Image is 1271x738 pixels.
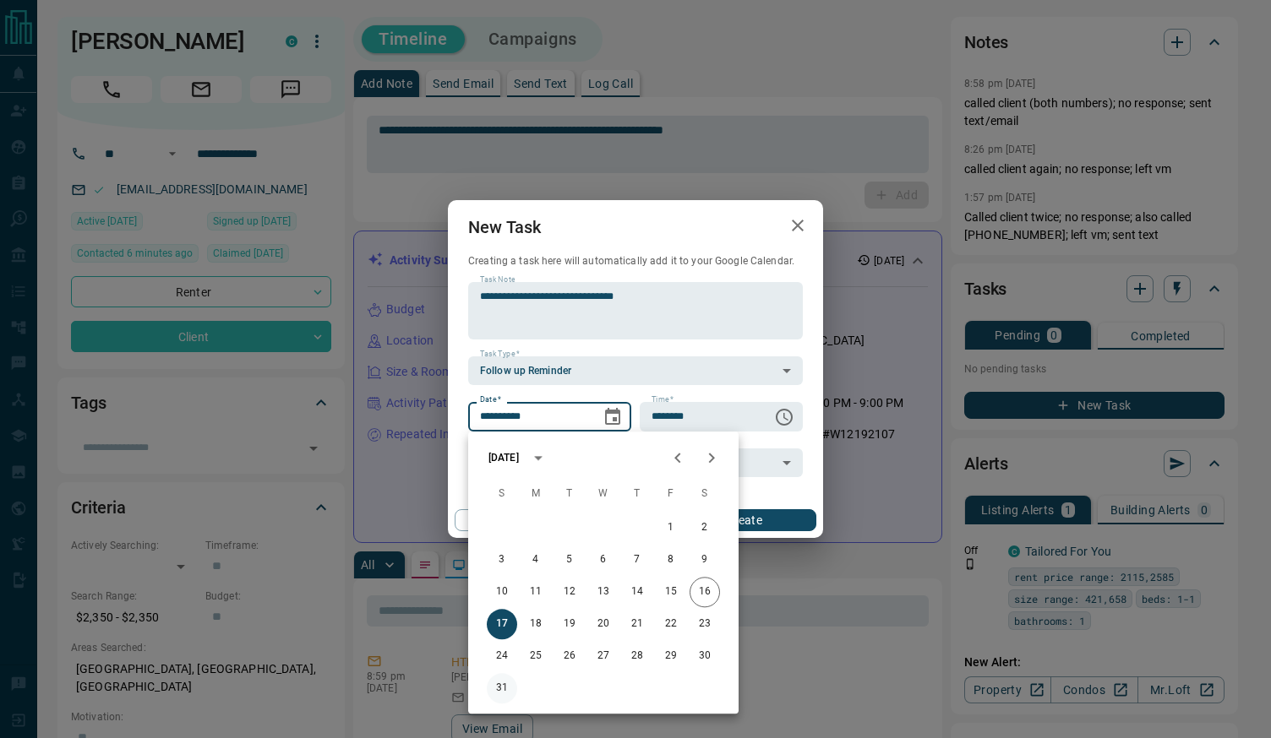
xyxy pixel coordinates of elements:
[656,609,686,639] button: 22
[487,545,517,575] button: 3
[521,641,551,671] button: 25
[448,200,561,254] h2: New Task
[554,477,585,511] span: Tuesday
[521,609,551,639] button: 18
[656,513,686,543] button: 1
[622,577,652,607] button: 14
[622,477,652,511] span: Thursday
[480,394,501,405] label: Date
[767,400,801,434] button: Choose time, selected time is 6:00 AM
[487,609,517,639] button: 17
[588,477,619,511] span: Wednesday
[652,394,674,405] label: Time
[656,477,686,511] span: Friday
[487,641,517,671] button: 24
[487,577,517,607] button: 10
[690,513,720,543] button: 2
[488,450,519,465] div: [DATE]
[690,477,720,511] span: Saturday
[656,545,686,575] button: 8
[487,673,517,703] button: 31
[690,545,720,575] button: 9
[656,577,686,607] button: 15
[468,254,803,269] p: Creating a task here will automatically add it to your Google Calendar.
[690,609,720,639] button: 23
[690,641,720,671] button: 30
[521,577,551,607] button: 11
[588,609,619,639] button: 20
[455,509,599,531] button: Cancel
[554,577,585,607] button: 12
[554,609,585,639] button: 19
[656,641,686,671] button: 29
[622,545,652,575] button: 7
[672,509,816,531] button: Create
[554,641,585,671] button: 26
[554,545,585,575] button: 5
[487,477,517,511] span: Sunday
[480,274,515,285] label: Task Note
[690,577,720,607] button: 16
[622,609,652,639] button: 21
[661,441,695,475] button: Previous month
[480,349,520,360] label: Task Type
[588,545,619,575] button: 6
[521,545,551,575] button: 4
[596,400,630,434] button: Choose date, selected date is Aug 17, 2025
[521,477,551,511] span: Monday
[622,641,652,671] button: 28
[468,356,803,385] div: Follow up Reminder
[588,641,619,671] button: 27
[588,577,619,607] button: 13
[524,443,553,472] button: calendar view is open, switch to year view
[695,441,728,475] button: Next month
